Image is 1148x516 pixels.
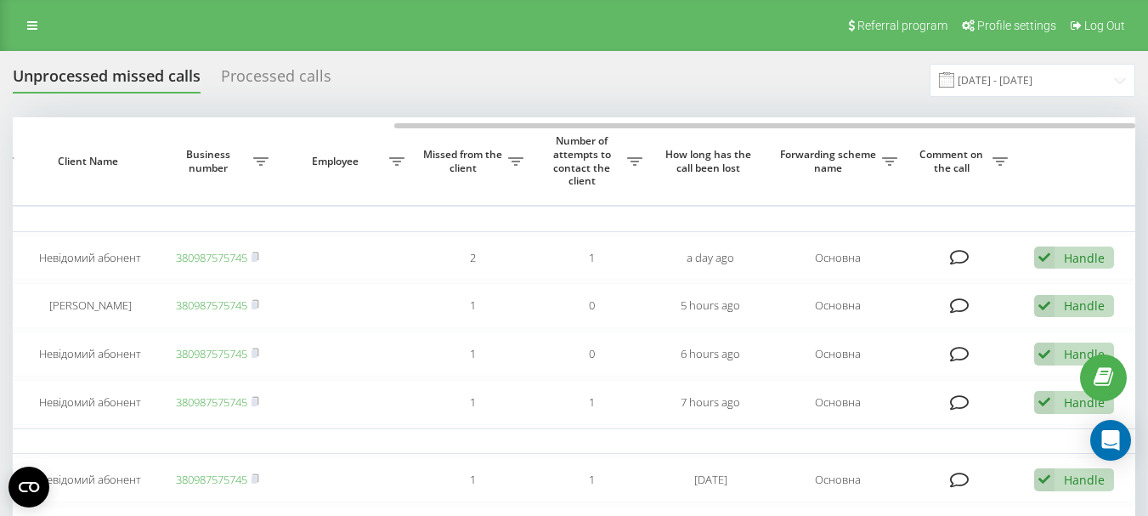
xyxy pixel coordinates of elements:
[651,332,770,377] td: 6 hours ago
[651,380,770,425] td: 7 hours ago
[770,235,906,281] td: Основна
[651,457,770,502] td: [DATE]
[1064,472,1105,488] div: Handle
[1064,298,1105,314] div: Handle
[176,250,247,265] a: 380987575745
[770,283,906,328] td: Основна
[1064,394,1105,411] div: Handle
[770,332,906,377] td: Основна
[664,148,756,174] span: How long has the call been lost
[176,472,247,487] a: 380987575745
[1090,420,1131,461] div: Open Intercom Messenger
[532,457,651,502] td: 1
[532,283,651,328] td: 0
[413,457,532,502] td: 1
[857,19,947,32] span: Referral program
[770,380,906,425] td: Основна
[22,235,158,281] td: Невідомий абонент
[977,19,1056,32] span: Profile settings
[770,457,906,502] td: Основна
[22,283,158,328] td: [PERSON_NAME]
[532,332,651,377] td: 0
[37,155,144,168] span: Client Name
[1064,346,1105,362] div: Handle
[176,298,247,313] a: 380987575745
[221,67,331,94] div: Processed calls
[22,380,158,425] td: Невідомий абонент
[413,380,532,425] td: 1
[413,332,532,377] td: 1
[22,332,158,377] td: Невідомий абонент
[13,67,201,94] div: Unprocessed missed calls
[778,148,882,174] span: Forwarding scheme name
[651,235,770,281] td: a day ago
[914,148,992,174] span: Comment on the call
[413,283,532,328] td: 1
[8,467,49,507] button: Open CMP widget
[532,235,651,281] td: 1
[1084,19,1125,32] span: Log Out
[532,380,651,425] td: 1
[176,394,247,410] a: 380987575745
[167,148,253,174] span: Business number
[176,346,247,361] a: 380987575745
[540,134,627,187] span: Number of attempts to contact the client
[22,457,158,502] td: Невідомий абонент
[421,148,508,174] span: Missed from the client
[651,283,770,328] td: 5 hours ago
[1064,250,1105,266] div: Handle
[286,155,389,168] span: Employee
[413,235,532,281] td: 2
